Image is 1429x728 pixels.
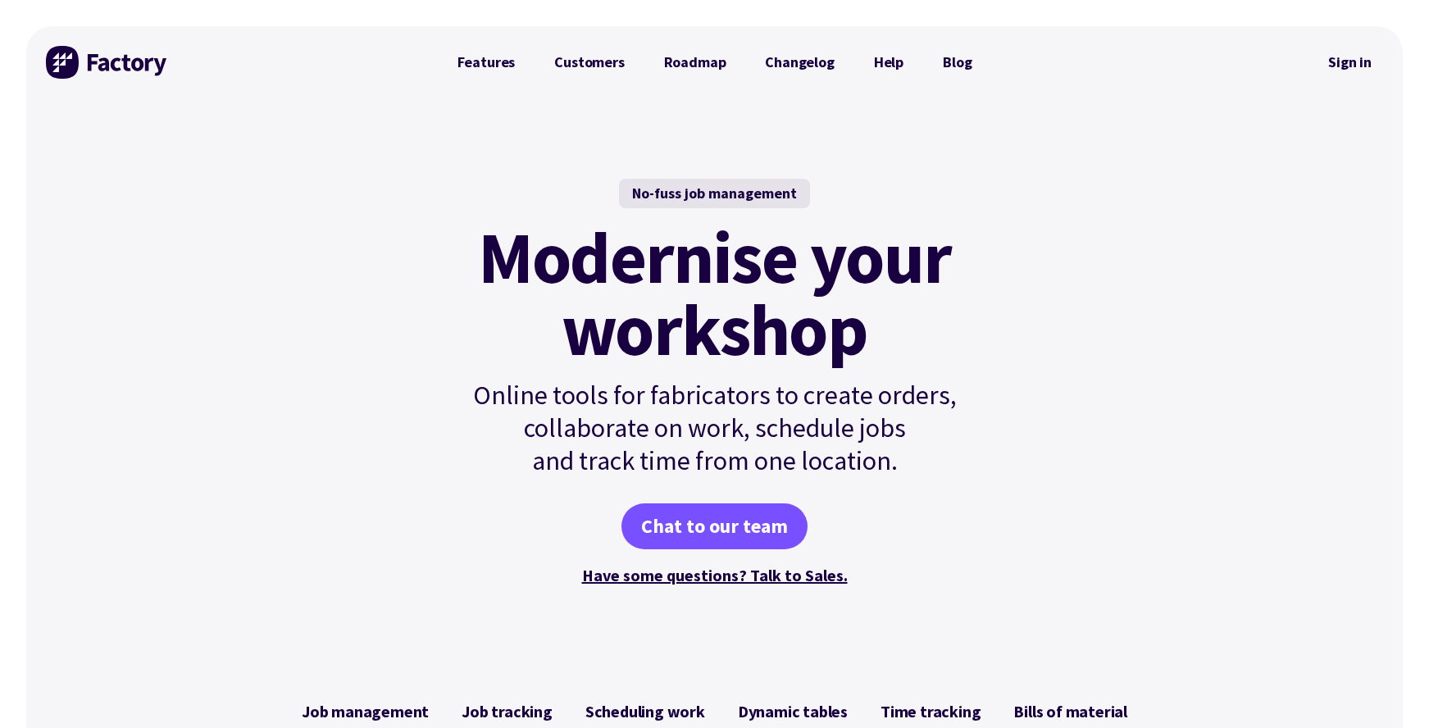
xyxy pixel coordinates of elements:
a: Changelog [745,46,853,79]
a: Have some questions? Talk to Sales. [582,565,848,585]
p: Online tools for fabricators to create orders, collaborate on work, schedule jobs and track time ... [438,379,992,477]
a: Roadmap [644,46,746,79]
a: Sign in [1317,43,1383,81]
span: Scheduling work [585,702,705,721]
span: Dynamic tables [738,702,848,721]
span: Job tracking [462,702,553,721]
a: Chat to our team [621,503,808,549]
div: No-fuss job management [619,179,810,208]
a: Blog [923,46,991,79]
a: Features [438,46,535,79]
a: Customers [535,46,644,79]
mark: Modernise your workshop [478,221,951,366]
nav: Primary Navigation [438,46,992,79]
img: Factory [46,46,169,79]
span: Time tracking [881,702,981,721]
iframe: Chat Widget [1347,649,1429,728]
nav: Secondary Navigation [1317,43,1383,81]
a: Help [854,46,923,79]
span: Job management [302,702,429,721]
span: Bills of material [1013,702,1127,721]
